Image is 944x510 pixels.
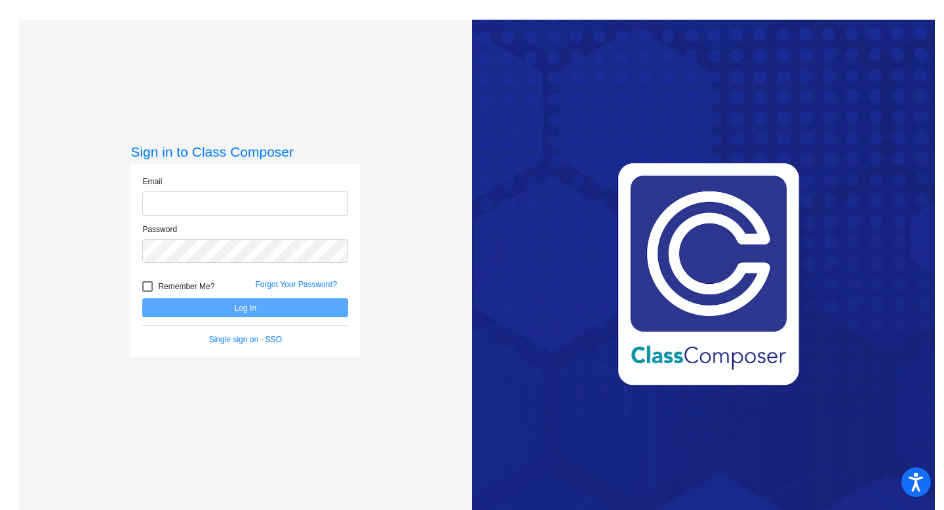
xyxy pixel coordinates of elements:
span: Remember Me? [158,279,214,294]
a: Single sign on - SSO [209,335,282,344]
a: Forgot Your Password? [255,280,337,289]
label: Email [142,176,162,187]
button: Log In [142,298,348,317]
h3: Sign in to Class Composer [130,144,360,160]
label: Password [142,224,177,235]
